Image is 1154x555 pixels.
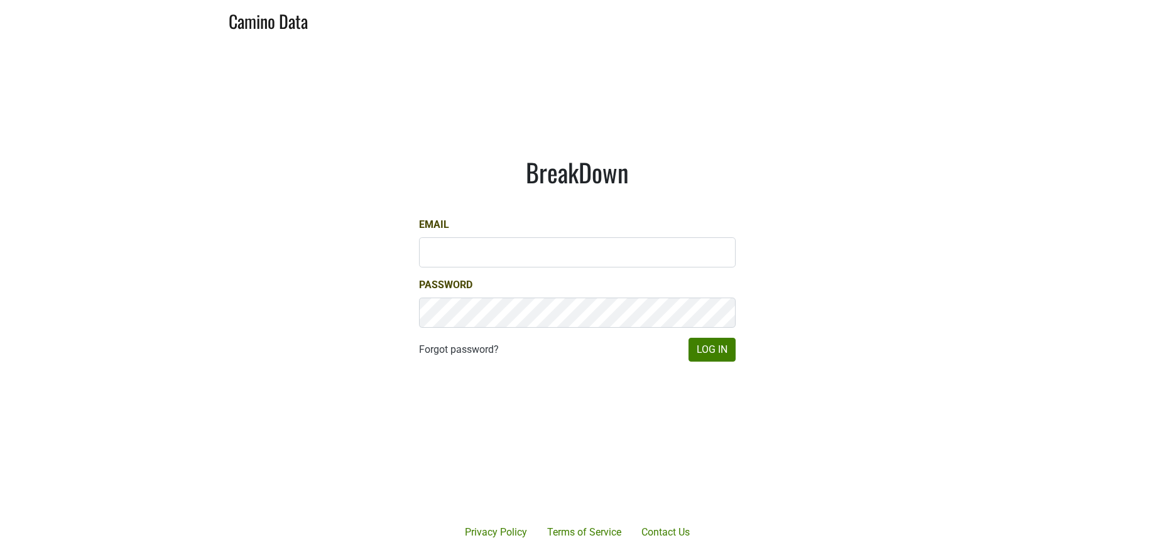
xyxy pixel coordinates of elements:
[631,520,700,545] a: Contact Us
[419,217,449,232] label: Email
[455,520,537,545] a: Privacy Policy
[419,157,736,187] h1: BreakDown
[229,5,308,35] a: Camino Data
[537,520,631,545] a: Terms of Service
[419,342,499,357] a: Forgot password?
[419,277,472,293] label: Password
[689,338,736,362] button: Log In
